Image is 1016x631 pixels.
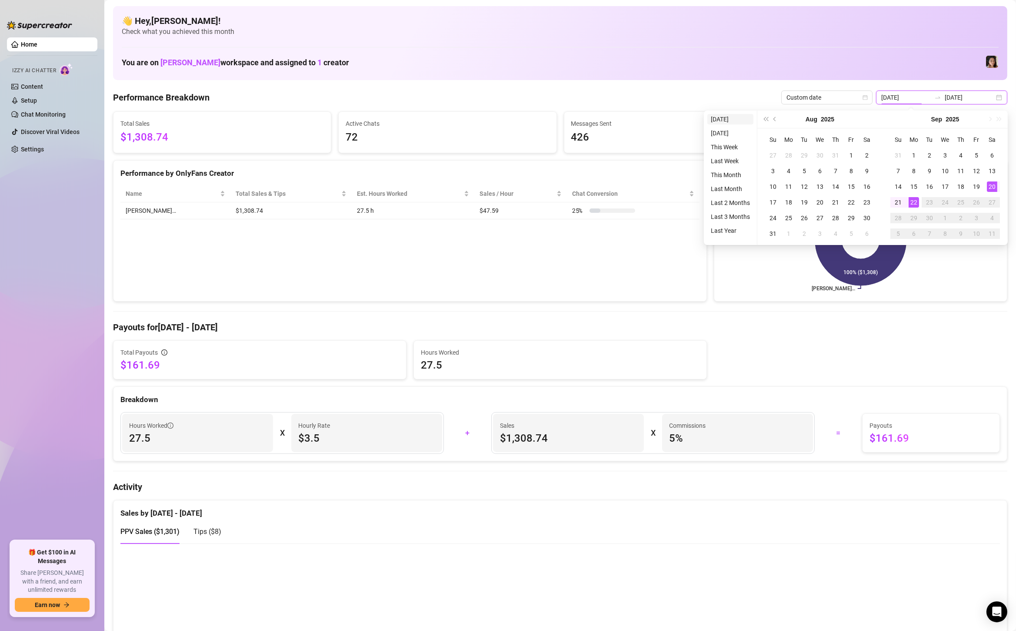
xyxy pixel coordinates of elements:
[906,226,922,242] td: 2025-10-06
[12,67,56,75] span: Izzy AI Chatter
[572,206,586,215] span: 25 %
[843,179,859,195] td: 2025-08-15
[956,181,966,192] div: 18
[21,146,44,153] a: Settings
[987,166,997,176] div: 13
[984,195,1000,210] td: 2025-09-27
[812,226,828,242] td: 2025-09-03
[120,527,180,536] span: PPV Sales ( $1,301 )
[830,181,841,192] div: 14
[843,210,859,226] td: 2025-08-29
[781,132,796,148] th: Mo
[846,166,856,176] div: 8
[21,128,80,135] a: Discover Viral Videos
[707,211,753,222] li: Last 3 Months
[707,128,753,138] li: [DATE]
[969,210,984,226] td: 2025-10-03
[859,210,875,226] td: 2025-08-30
[60,63,73,76] img: AI Chatter
[987,197,997,208] div: 27
[953,148,969,163] td: 2025-09-04
[922,226,937,242] td: 2025-10-07
[765,132,781,148] th: Su
[7,21,72,30] img: logo-BBDzfeDw.svg
[768,150,778,161] div: 27
[906,148,922,163] td: 2025-09-01
[909,213,919,223] div: 29
[230,185,352,202] th: Total Sales & Tips
[843,195,859,210] td: 2025-08-22
[421,358,700,372] span: 27.5
[969,163,984,179] td: 2025-09-12
[859,179,875,195] td: 2025-08-16
[815,213,825,223] div: 27
[799,150,809,161] div: 29
[815,228,825,239] div: 3
[765,179,781,195] td: 2025-08-10
[987,181,997,192] div: 20
[572,189,687,198] span: Chat Conversion
[113,481,1007,493] h4: Activity
[120,358,399,372] span: $161.69
[922,163,937,179] td: 2025-09-09
[783,213,794,223] div: 25
[669,431,806,445] span: 5 %
[120,202,230,219] td: [PERSON_NAME]…
[934,94,941,101] span: to
[571,129,775,146] span: 426
[500,421,637,430] span: Sales
[924,228,935,239] div: 7
[937,210,953,226] td: 2025-10-01
[120,500,1000,519] div: Sales by [DATE] - [DATE]
[567,185,700,202] th: Chat Conversion
[21,111,66,118] a: Chat Monitoring
[893,197,903,208] div: 21
[906,179,922,195] td: 2025-09-15
[893,166,903,176] div: 7
[449,426,486,440] div: +
[984,163,1000,179] td: 2025-09-13
[120,348,158,357] span: Total Payouts
[956,150,966,161] div: 4
[129,431,266,445] span: 27.5
[796,163,812,179] td: 2025-08-05
[707,184,753,194] li: Last Month
[796,148,812,163] td: 2025-07-29
[820,426,857,440] div: =
[987,213,997,223] div: 4
[765,226,781,242] td: 2025-08-31
[843,148,859,163] td: 2025-08-01
[843,132,859,148] th: Fr
[346,129,549,146] span: 72
[357,189,462,198] div: Est. Hours Worked
[890,179,906,195] td: 2025-09-14
[909,197,919,208] div: 22
[987,150,997,161] div: 6
[986,601,1007,622] div: Open Intercom Messenger
[893,228,903,239] div: 5
[956,197,966,208] div: 25
[806,111,817,128] button: Choose a month
[768,213,778,223] div: 24
[280,426,284,440] div: X
[830,150,841,161] div: 31
[421,348,700,357] span: Hours Worked
[843,226,859,242] td: 2025-09-05
[236,189,340,198] span: Total Sales & Tips
[707,114,753,124] li: [DATE]
[160,58,220,67] span: [PERSON_NAME]
[846,228,856,239] div: 5
[953,132,969,148] th: Th
[906,132,922,148] th: Mo
[969,132,984,148] th: Fr
[821,111,834,128] button: Choose a year
[924,197,935,208] div: 23
[120,168,700,179] div: Performance by OnlyFans Creator
[909,150,919,161] div: 1
[830,228,841,239] div: 4
[122,27,999,37] span: Check what you achieved this month
[812,148,828,163] td: 2025-07-30
[15,548,90,565] span: 🎁 Get $100 in AI Messages
[669,421,706,430] article: Commissions
[815,150,825,161] div: 30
